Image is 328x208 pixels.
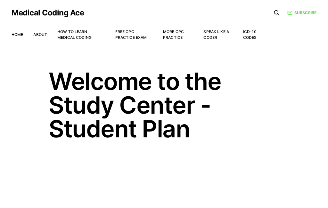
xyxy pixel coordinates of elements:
[57,29,92,40] a: How to Learn Medical Coding
[12,32,23,37] a: Home
[243,29,257,40] a: ICD-10 Codes
[12,9,84,17] a: Medical Coding Ace
[115,29,147,40] a: Free CPC Practice Exam
[33,32,47,37] a: About
[163,29,184,40] a: More CPC Practice
[203,29,229,40] a: Speak Like a Coder
[287,10,316,16] a: Subscribe
[49,69,279,141] h1: Welcome to the Study Center - Student Plan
